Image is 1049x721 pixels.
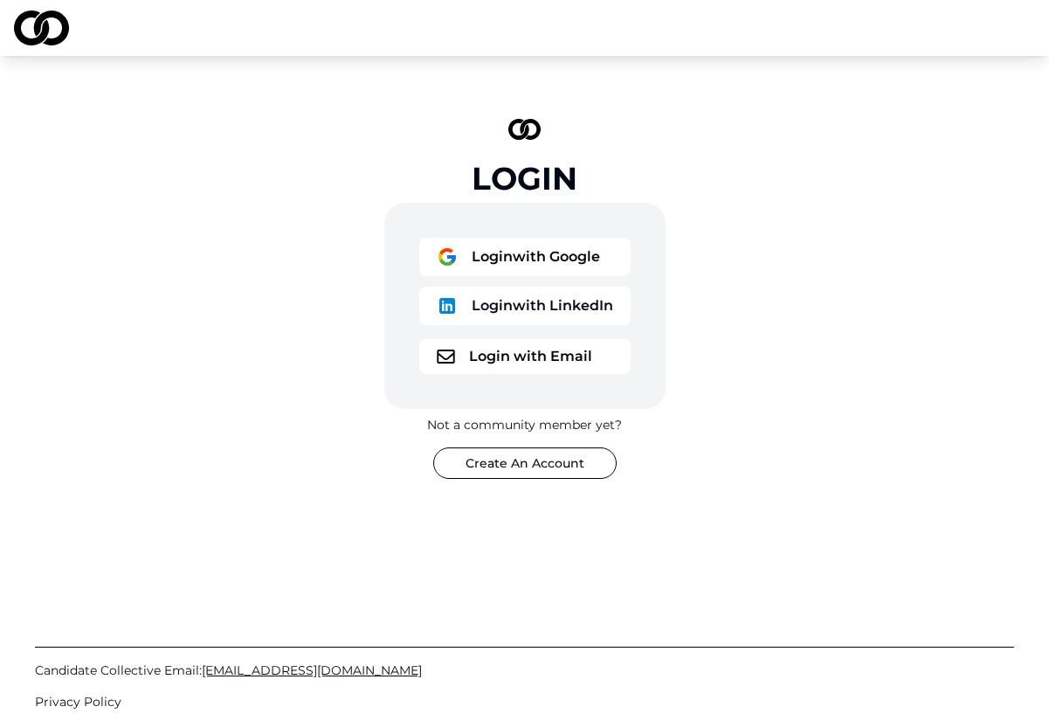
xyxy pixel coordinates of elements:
img: logo [14,10,69,45]
img: logo [508,119,542,140]
img: logo [437,246,458,267]
div: Not a community member yet? [427,416,622,433]
button: logoLoginwith Google [419,238,631,276]
a: Privacy Policy [35,693,1014,711]
span: [EMAIL_ADDRESS][DOMAIN_NAME] [202,662,422,678]
a: Candidate Collective Email:[EMAIL_ADDRESS][DOMAIN_NAME] [35,662,1014,679]
img: logo [437,295,458,316]
button: Create An Account [433,447,617,479]
button: logoLogin with Email [419,339,631,374]
button: logoLoginwith LinkedIn [419,287,631,325]
div: Login [472,161,577,196]
img: logo [437,350,455,364]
